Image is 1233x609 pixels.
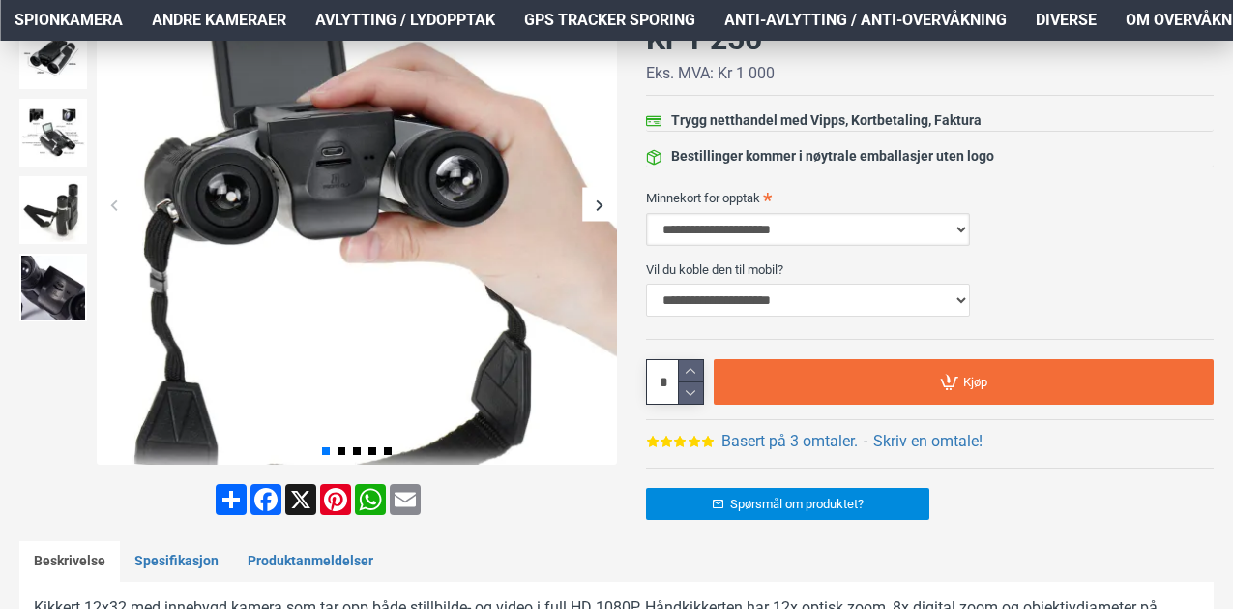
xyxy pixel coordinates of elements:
a: Spesifikasjon [120,541,233,582]
a: Produktanmeldelser [233,541,388,582]
img: Kikkert med full HD kamera - SpyGadgets.no [19,21,87,89]
a: Skriv en omtale! [873,430,983,453]
span: Avlytting / Lydopptak [315,9,495,32]
a: Basert på 3 omtaler. [721,430,858,453]
span: Go to slide 3 [353,447,361,455]
a: Facebook [249,484,283,515]
span: Diverse [1036,9,1097,32]
span: Kjøp [963,376,987,388]
label: Minnekort for opptak [646,182,1215,213]
a: Pinterest [318,484,353,515]
img: Kikkert med full HD kamera - SpyGadgets.no [19,176,87,244]
div: Next slide [583,188,617,222]
div: Trygg netthandel med Vipps, Kortbetaling, Faktura [671,110,982,131]
label: Vil du koble den til mobil? [646,254,1215,285]
a: Spørsmål om produktet? [646,488,930,520]
span: Andre kameraer [152,9,286,32]
span: Go to slide 2 [338,447,345,455]
span: Spionkamera [15,9,123,32]
span: GPS Tracker Sporing [524,9,695,32]
a: Beskrivelse [19,541,120,582]
span: Anti-avlytting / Anti-overvåkning [724,9,1007,32]
b: - [864,432,867,450]
a: Email [388,484,423,515]
span: Go to slide 4 [368,447,376,455]
div: Previous slide [97,188,131,222]
span: Go to slide 1 [322,447,330,455]
a: X [283,484,318,515]
span: Go to slide 5 [384,447,392,455]
img: Kikkert med full HD kamera - SpyGadgets.no [19,99,87,167]
div: Bestillinger kommer i nøytrale emballasjer uten logo [671,146,994,167]
a: Share [214,484,249,515]
a: WhatsApp [353,484,388,515]
img: Kikkert med full HD kamera - SpyGadgets.no [19,254,87,321]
